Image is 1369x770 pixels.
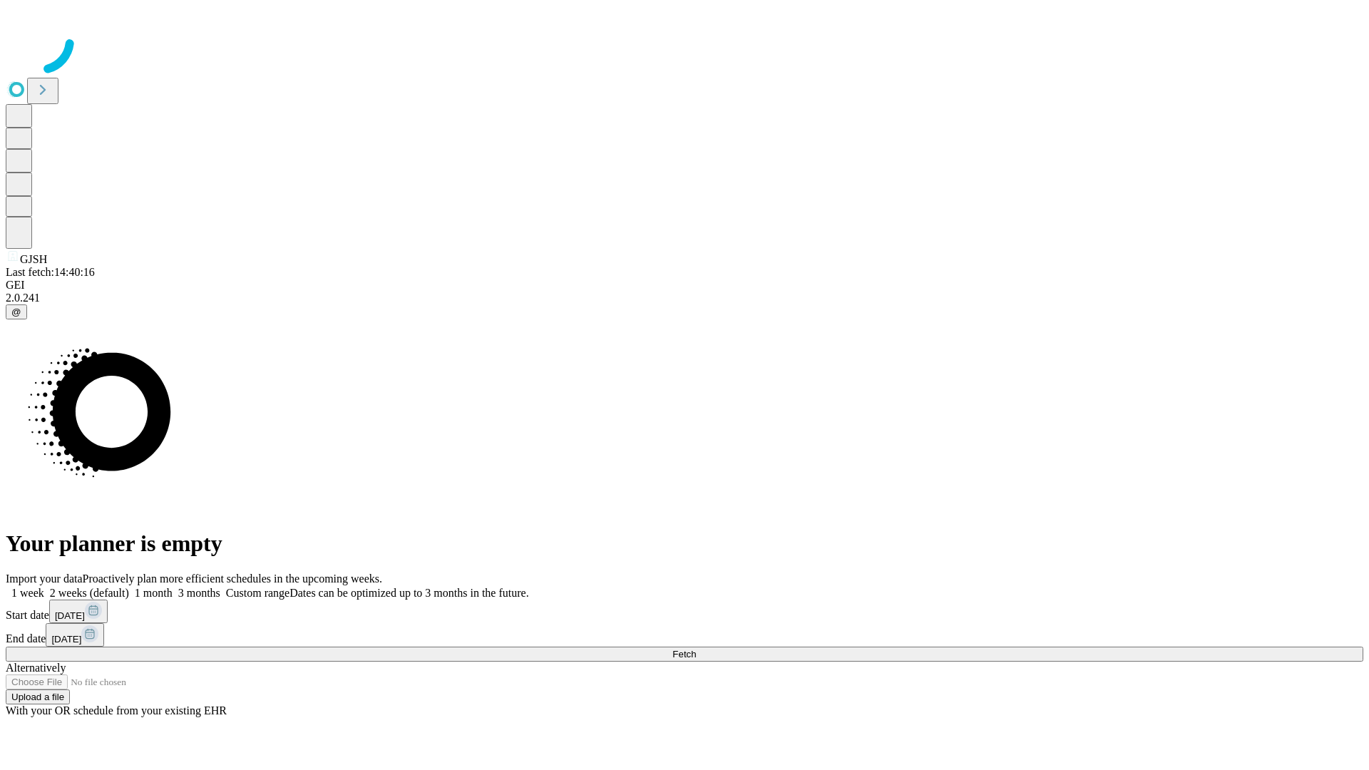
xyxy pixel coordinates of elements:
[226,587,289,599] span: Custom range
[6,600,1363,623] div: Start date
[51,634,81,645] span: [DATE]
[6,573,83,585] span: Import your data
[6,530,1363,557] h1: Your planner is empty
[6,266,95,278] span: Last fetch: 14:40:16
[11,307,21,317] span: @
[50,587,129,599] span: 2 weeks (default)
[6,279,1363,292] div: GEI
[46,623,104,647] button: [DATE]
[49,600,108,623] button: [DATE]
[83,573,382,585] span: Proactively plan more efficient schedules in the upcoming weeks.
[6,304,27,319] button: @
[289,587,528,599] span: Dates can be optimized up to 3 months in the future.
[55,610,85,621] span: [DATE]
[6,647,1363,662] button: Fetch
[178,587,220,599] span: 3 months
[6,704,227,717] span: With your OR schedule from your existing EHR
[6,623,1363,647] div: End date
[20,253,47,265] span: GJSH
[6,292,1363,304] div: 2.0.241
[6,689,70,704] button: Upload a file
[6,662,66,674] span: Alternatively
[135,587,173,599] span: 1 month
[672,649,696,659] span: Fetch
[11,587,44,599] span: 1 week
